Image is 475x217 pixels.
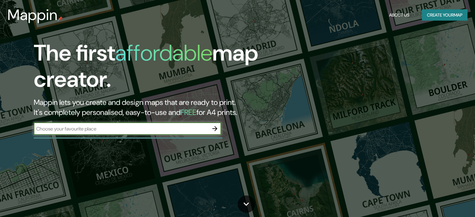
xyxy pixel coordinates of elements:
button: Create yourmap [422,9,468,21]
h2: Mappin lets you create and design maps that are ready to print. It's completely personalised, eas... [34,97,271,117]
h1: The first map creator. [34,40,271,97]
input: Choose your favourite place [34,125,209,132]
h1: affordable [115,38,212,67]
h5: FREE [181,107,196,117]
h3: Mappin [7,6,58,24]
button: About Us [387,9,412,21]
img: mappin-pin [58,16,63,21]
